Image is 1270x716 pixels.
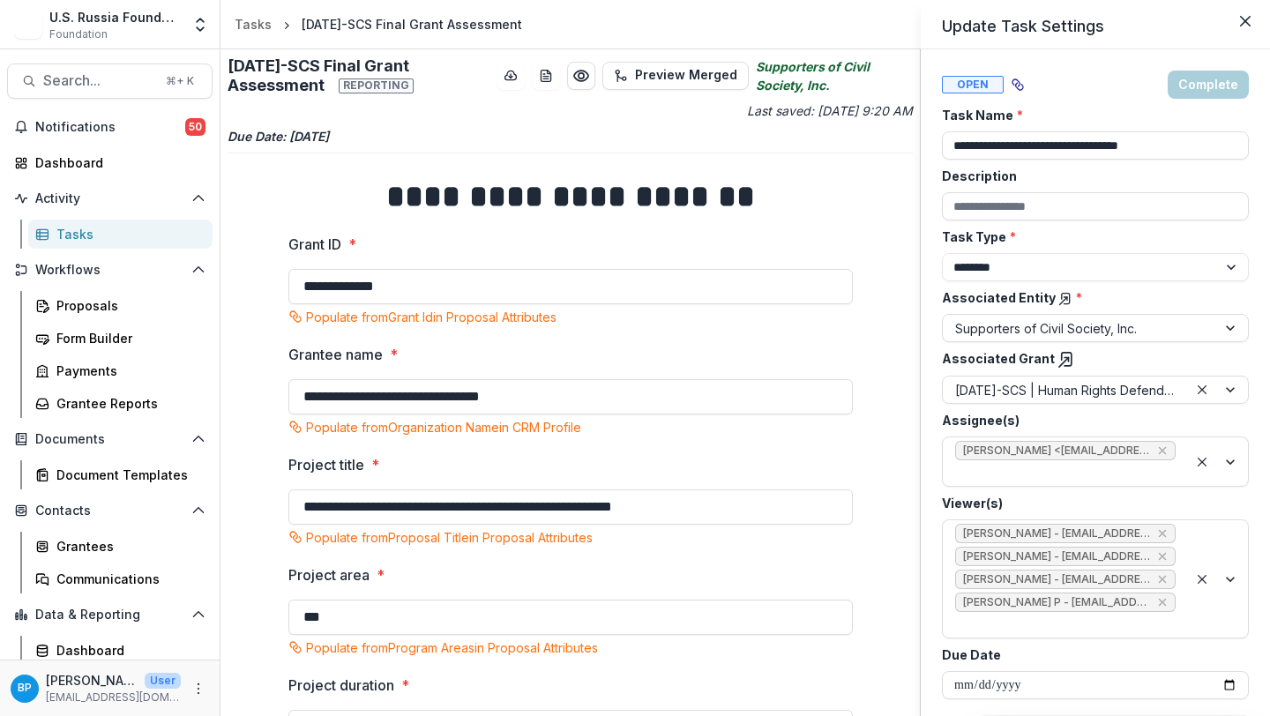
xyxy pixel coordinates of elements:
[1155,571,1169,588] div: Remove Anna P - apulaski@usrf.us
[1231,7,1259,35] button: Close
[1155,525,1169,542] div: Remove Gennady Podolny - gpodolny@usrf.us
[1192,451,1213,473] div: Clear selected options
[963,527,1150,540] span: [PERSON_NAME] - [EMAIL_ADDRESS][DOMAIN_NAME]
[1155,442,1169,459] div: Remove Ruslan Garipov <rgaripov@usrf.us> (rgaripov@usrf.us)
[942,411,1238,429] label: Assignee(s)
[942,167,1238,185] label: Description
[942,76,1004,93] span: Open
[1155,548,1169,565] div: Remove Jemile Kelderman - jkelderman@usrf.us
[1155,593,1169,611] div: Remove Bennett P - bpease@usrf.us
[942,349,1238,369] label: Associated Grant
[963,444,1150,457] span: [PERSON_NAME] <[EMAIL_ADDRESS][DOMAIN_NAME]> ([EMAIL_ADDRESS][DOMAIN_NAME])
[1192,379,1213,400] div: Clear selected options
[1168,71,1249,99] button: Complete
[1004,71,1032,99] button: View dependent tasks
[963,573,1150,585] span: [PERSON_NAME] - [EMAIL_ADDRESS][DOMAIN_NAME]
[942,288,1238,307] label: Associated Entity
[963,596,1150,608] span: [PERSON_NAME] P - [EMAIL_ADDRESS][DOMAIN_NAME]
[942,227,1238,246] label: Task Type
[1192,569,1213,590] div: Clear selected options
[942,106,1238,124] label: Task Name
[963,550,1150,563] span: [PERSON_NAME] - [EMAIL_ADDRESS][DOMAIN_NAME]
[942,645,1238,664] label: Due Date
[942,494,1238,512] label: Viewer(s)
